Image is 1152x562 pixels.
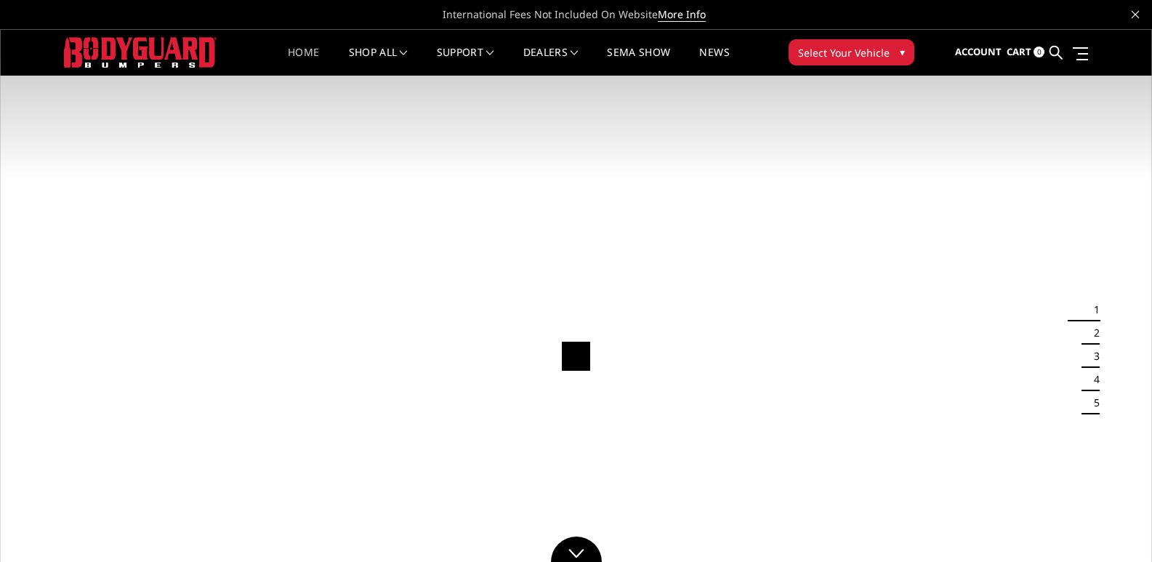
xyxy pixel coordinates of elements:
[607,47,670,76] a: SEMA Show
[1007,33,1044,72] a: Cart 0
[1085,321,1100,345] button: 2 of 5
[551,537,602,562] a: Click to Down
[437,47,494,76] a: Support
[523,47,579,76] a: Dealers
[955,45,1002,58] span: Account
[1085,298,1100,321] button: 1 of 5
[288,47,319,76] a: Home
[1085,368,1100,391] button: 4 of 5
[1034,47,1044,57] span: 0
[349,47,408,76] a: shop all
[798,45,890,60] span: Select Your Vehicle
[1085,345,1100,368] button: 3 of 5
[699,47,729,76] a: News
[1085,391,1100,414] button: 5 of 5
[64,37,217,67] img: BODYGUARD BUMPERS
[955,33,1002,72] a: Account
[900,44,905,60] span: ▾
[658,7,706,22] a: More Info
[789,39,914,65] button: Select Your Vehicle
[1007,45,1031,58] span: Cart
